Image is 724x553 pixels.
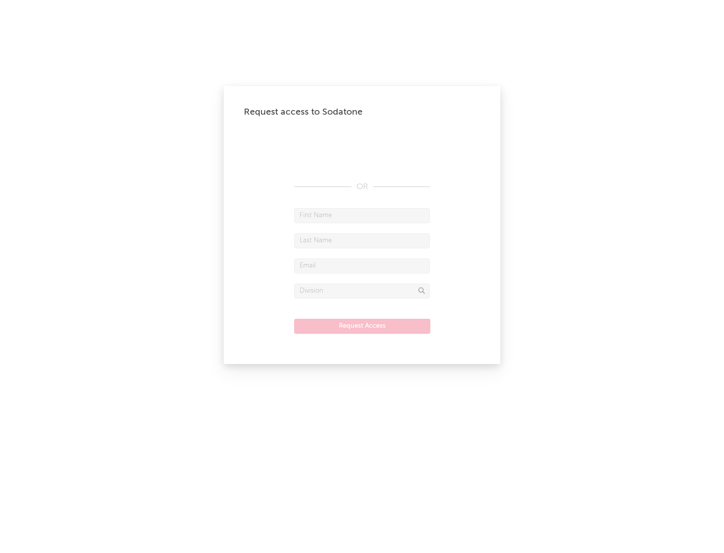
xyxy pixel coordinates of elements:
div: OR [294,181,430,193]
input: Last Name [294,233,430,248]
input: Email [294,258,430,273]
input: Division [294,284,430,299]
button: Request Access [294,319,430,334]
div: Request access to Sodatone [244,106,480,118]
input: First Name [294,208,430,223]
